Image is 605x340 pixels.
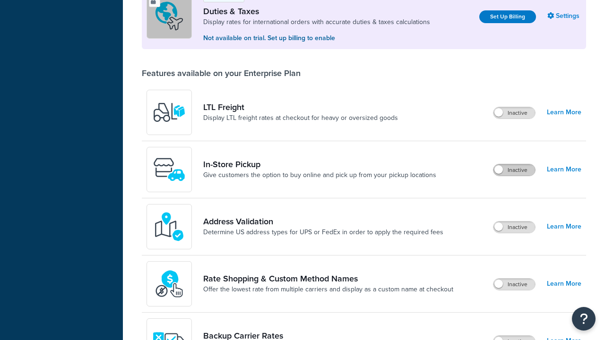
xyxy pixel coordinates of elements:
a: Learn More [547,163,581,176]
a: Learn More [547,277,581,290]
a: Learn More [547,220,581,233]
div: Features available on your Enterprise Plan [142,68,301,78]
label: Inactive [493,279,535,290]
a: Address Validation [203,216,443,227]
a: Offer the lowest rate from multiple carriers and display as a custom name at checkout [203,285,453,294]
a: In-Store Pickup [203,159,436,170]
a: Learn More [547,106,581,119]
img: icon-duo-feat-rate-shopping-ecdd8bed.png [153,267,186,300]
img: wfgcfpwTIucLEAAAAASUVORK5CYII= [153,153,186,186]
img: kIG8fy0lQAAAABJRU5ErkJggg== [153,210,186,243]
label: Inactive [493,107,535,119]
a: LTL Freight [203,102,398,112]
img: y79ZsPf0fXUFUhFXDzUgf+ktZg5F2+ohG75+v3d2s1D9TjoU8PiyCIluIjV41seZevKCRuEjTPPOKHJsQcmKCXGdfprl3L4q7... [153,96,186,129]
button: Open Resource Center [572,307,596,331]
label: Inactive [493,221,535,233]
a: Display LTL freight rates at checkout for heavy or oversized goods [203,113,398,123]
a: Display rates for international orders with accurate duties & taxes calculations [203,17,430,27]
a: Set Up Billing [479,10,536,23]
a: Determine US address types for UPS or FedEx in order to apply the required fees [203,228,443,237]
label: Inactive [493,164,535,176]
a: Rate Shopping & Custom Method Names [203,273,453,284]
a: Give customers the option to buy online and pick up from your pickup locations [203,170,436,180]
a: Duties & Taxes [203,6,430,17]
a: Settings [547,9,581,23]
p: Not available on trial. Set up billing to enable [203,33,430,43]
